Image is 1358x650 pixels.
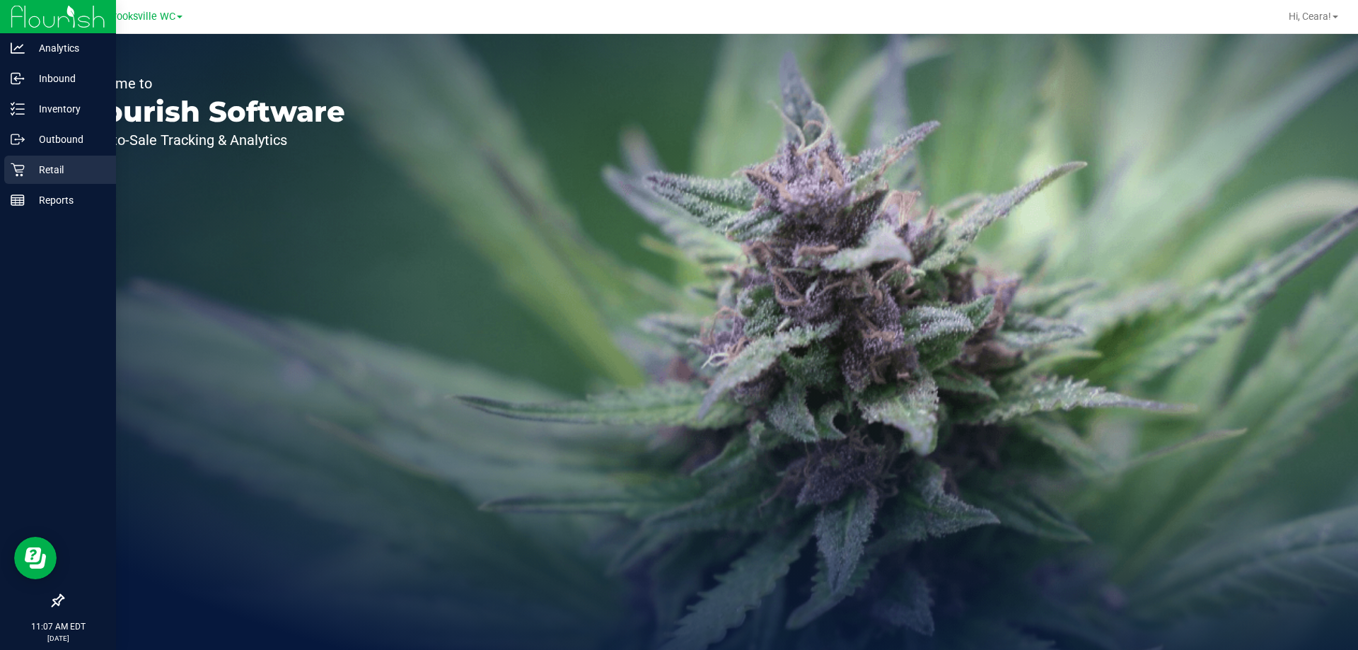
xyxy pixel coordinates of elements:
[25,161,110,178] p: Retail
[11,163,25,177] inline-svg: Retail
[14,537,57,579] iframe: Resource center
[25,131,110,148] p: Outbound
[11,71,25,86] inline-svg: Inbound
[76,133,345,147] p: Seed-to-Sale Tracking & Analytics
[6,633,110,644] p: [DATE]
[76,76,345,91] p: Welcome to
[25,100,110,117] p: Inventory
[11,102,25,116] inline-svg: Inventory
[25,192,110,209] p: Reports
[107,11,175,23] span: Brooksville WC
[11,41,25,55] inline-svg: Analytics
[11,193,25,207] inline-svg: Reports
[25,70,110,87] p: Inbound
[6,620,110,633] p: 11:07 AM EDT
[11,132,25,146] inline-svg: Outbound
[76,98,345,126] p: Flourish Software
[1289,11,1331,22] span: Hi, Ceara!
[25,40,110,57] p: Analytics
